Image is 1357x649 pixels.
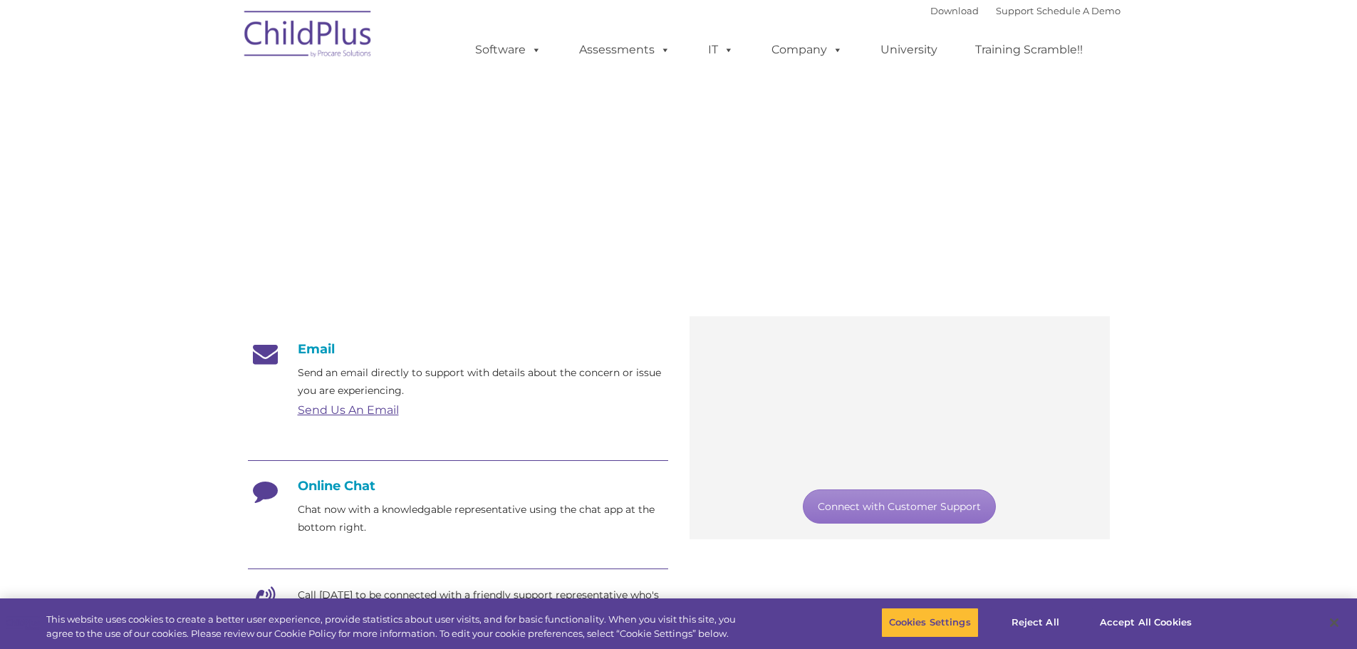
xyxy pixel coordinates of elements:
a: Training Scramble!! [961,36,1097,64]
a: University [866,36,952,64]
p: Chat now with a knowledgable representative using the chat app at the bottom right. [298,501,668,536]
a: Download [930,5,979,16]
h4: Email [248,341,668,357]
a: Company [757,36,857,64]
a: Send Us An Email [298,403,399,417]
h4: Online Chat [248,478,668,494]
a: IT [694,36,748,64]
a: Schedule A Demo [1036,5,1121,16]
a: Connect with Customer Support [803,489,996,524]
a: Assessments [565,36,685,64]
p: Call [DATE] to be connected with a friendly support representative who's eager to help. [298,586,668,622]
a: Support [996,5,1034,16]
img: ChildPlus by Procare Solutions [237,1,380,72]
a: Software [461,36,556,64]
button: Accept All Cookies [1092,608,1200,638]
button: Close [1319,607,1350,638]
button: Reject All [991,608,1080,638]
div: This website uses cookies to create a better user experience, provide statistics about user visit... [46,613,747,640]
button: Cookies Settings [881,608,979,638]
p: Send an email directly to support with details about the concern or issue you are experiencing. [298,364,668,400]
font: | [930,5,1121,16]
